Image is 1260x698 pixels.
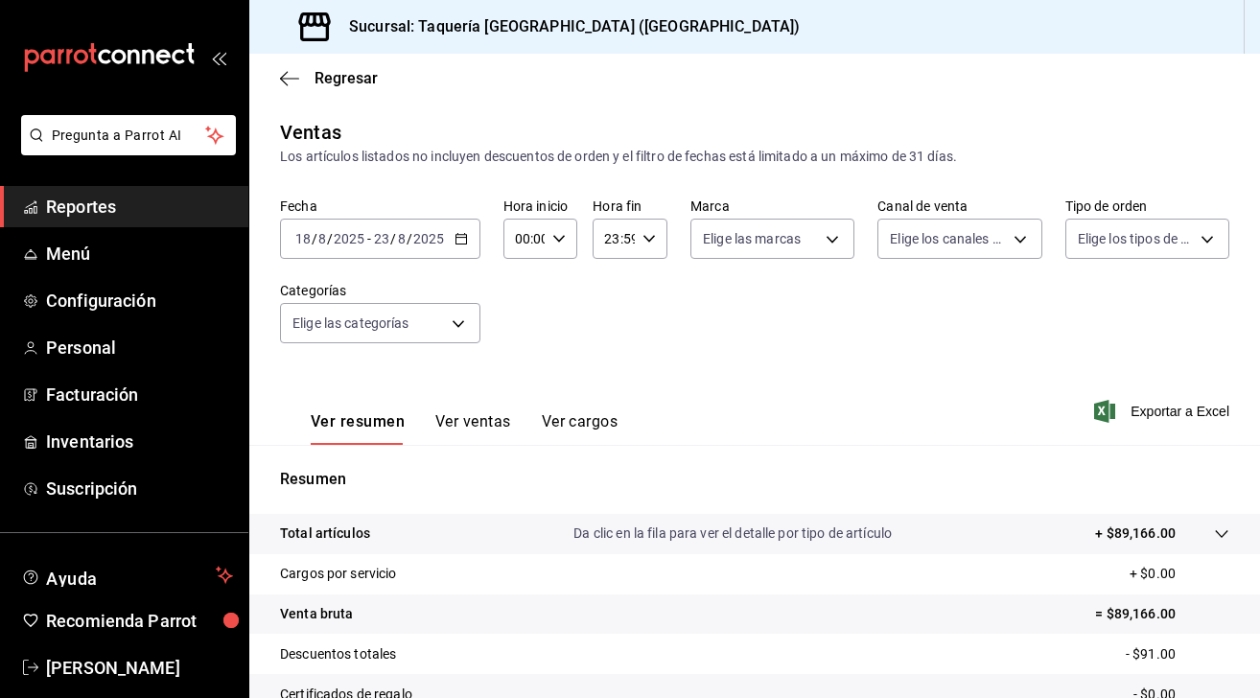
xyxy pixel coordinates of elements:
[397,231,407,246] input: --
[1078,229,1194,248] span: Elige los tipos de orden
[690,199,854,213] label: Marca
[21,115,236,155] button: Pregunta a Parrot AI
[46,429,233,454] span: Inventarios
[435,412,511,445] button: Ver ventas
[573,523,892,544] p: Da clic en la fila para ver el detalle por tipo de artículo
[280,199,480,213] label: Fecha
[312,231,317,246] span: /
[280,644,396,664] p: Descuentos totales
[390,231,396,246] span: /
[1065,199,1229,213] label: Tipo de orden
[593,199,667,213] label: Hora fin
[412,231,445,246] input: ----
[211,50,226,65] button: open_drawer_menu
[317,231,327,246] input: --
[327,231,333,246] span: /
[1095,604,1229,624] p: = $89,166.00
[52,126,206,146] span: Pregunta a Parrot AI
[503,199,578,213] label: Hora inicio
[280,468,1229,491] p: Resumen
[46,382,233,407] span: Facturación
[890,229,1006,248] span: Elige los canales de venta
[1098,400,1229,423] button: Exportar a Excel
[280,604,353,624] p: Venta bruta
[280,69,378,87] button: Regresar
[1126,644,1229,664] p: - $91.00
[46,608,233,634] span: Recomienda Parrot
[46,476,233,501] span: Suscripción
[877,199,1041,213] label: Canal de venta
[280,118,341,147] div: Ventas
[373,231,390,246] input: --
[292,314,409,333] span: Elige las categorías
[1130,564,1229,584] p: + $0.00
[367,231,371,246] span: -
[334,15,800,38] h3: Sucursal: Taquería [GEOGRAPHIC_DATA] ([GEOGRAPHIC_DATA])
[46,241,233,267] span: Menú
[407,231,412,246] span: /
[315,69,378,87] span: Regresar
[46,335,233,361] span: Personal
[280,284,480,297] label: Categorías
[294,231,312,246] input: --
[703,229,801,248] span: Elige las marcas
[46,194,233,220] span: Reportes
[280,147,1229,167] div: Los artículos listados no incluyen descuentos de orden y el filtro de fechas está limitado a un m...
[542,412,618,445] button: Ver cargos
[311,412,405,445] button: Ver resumen
[46,288,233,314] span: Configuración
[280,564,397,584] p: Cargos por servicio
[311,412,618,445] div: navigation tabs
[280,523,370,544] p: Total artículos
[1095,523,1176,544] p: + $89,166.00
[13,139,236,159] a: Pregunta a Parrot AI
[333,231,365,246] input: ----
[46,564,208,587] span: Ayuda
[46,655,233,681] span: [PERSON_NAME]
